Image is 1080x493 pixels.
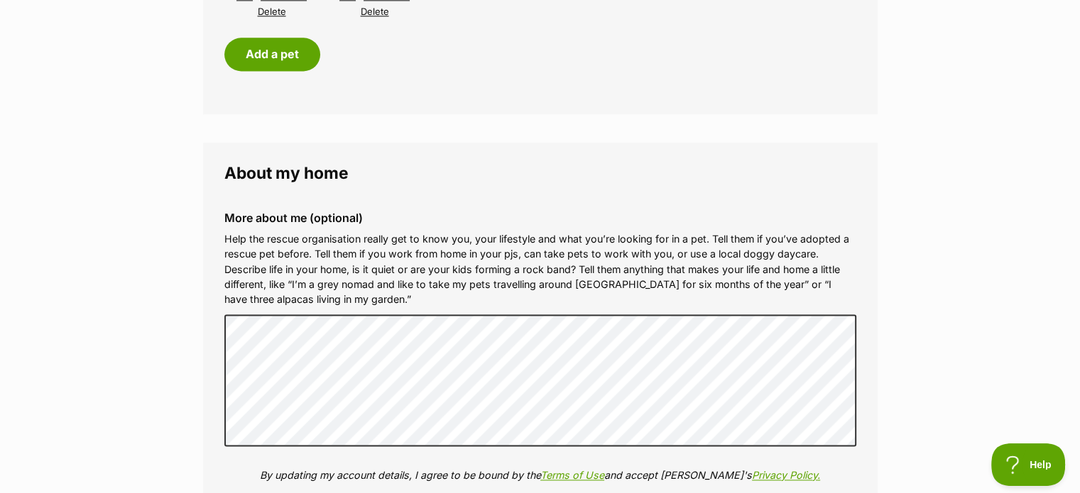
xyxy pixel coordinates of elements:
p: Help the rescue organisation really get to know you, your lifestyle and what you’re looking for i... [224,231,856,307]
label: More about me (optional) [224,211,856,224]
iframe: Help Scout Beacon - Open [991,443,1066,486]
legend: About my home [224,164,856,182]
a: Terms of Use [540,469,604,481]
a: Privacy Policy. [752,469,820,481]
button: Add a pet [224,38,320,70]
a: Delete [258,6,286,17]
p: By updating my account details, I agree to be bound by the and accept [PERSON_NAME]'s [224,467,856,482]
a: Delete [361,6,389,17]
